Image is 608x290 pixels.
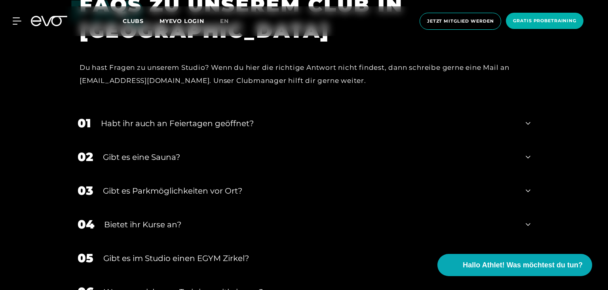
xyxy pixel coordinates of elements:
[80,61,519,87] div: Du hast Fragen zu unserem Studio? Wenn du hier die richtige Antwort nicht findest, dann schreibe ...
[220,17,238,26] a: en
[78,148,93,166] div: 02
[220,17,229,25] span: en
[160,17,204,25] a: MYEVO LOGIN
[123,17,160,25] a: Clubs
[463,260,583,271] span: Hallo Athlet! Was möchtest du tun?
[103,252,516,264] div: Gibt es im Studio einen EGYM Zirkel?
[437,254,592,276] button: Hallo Athlet! Was möchtest du tun?
[513,17,576,24] span: Gratis Probetraining
[104,219,516,230] div: Bietet ihr Kurse an?
[103,185,516,197] div: Gibt es Parkmöglichkeiten vor Ort?
[78,114,91,132] div: 01
[123,17,144,25] span: Clubs
[417,13,503,30] a: Jetzt Mitglied werden
[101,117,516,129] div: Habt ihr auch an Feiertagen geöffnet?
[78,215,94,233] div: 04
[427,18,494,25] span: Jetzt Mitglied werden
[78,249,93,267] div: 05
[78,182,93,200] div: 03
[103,151,516,163] div: Gibt es eine Sauna?
[503,13,586,30] a: Gratis Probetraining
